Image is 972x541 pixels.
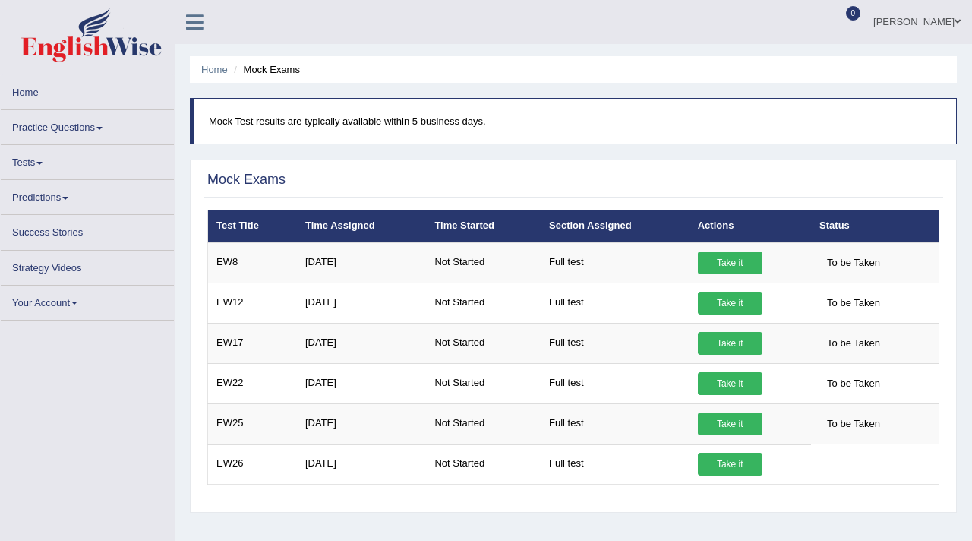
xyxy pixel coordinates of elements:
[297,210,426,242] th: Time Assigned
[698,292,762,315] a: Take it
[819,292,888,315] span: To be Taken
[819,332,888,355] span: To be Taken
[209,114,941,128] p: Mock Test results are typically available within 5 business days.
[426,323,541,363] td: Not Started
[426,242,541,283] td: Not Started
[846,6,861,21] span: 0
[426,283,541,323] td: Not Started
[297,242,426,283] td: [DATE]
[297,323,426,363] td: [DATE]
[208,323,297,363] td: EW17
[208,210,297,242] th: Test Title
[541,403,690,444] td: Full test
[819,413,888,435] span: To be Taken
[208,242,297,283] td: EW8
[297,444,426,484] td: [DATE]
[230,62,300,77] li: Mock Exams
[1,251,174,280] a: Strategy Videos
[541,283,690,323] td: Full test
[201,64,228,75] a: Home
[698,332,762,355] a: Take it
[541,242,690,283] td: Full test
[426,444,541,484] td: Not Started
[819,252,888,274] span: To be Taken
[541,323,690,363] td: Full test
[811,210,939,242] th: Status
[1,145,174,175] a: Tests
[208,444,297,484] td: EW26
[1,180,174,210] a: Predictions
[297,403,426,444] td: [DATE]
[1,110,174,140] a: Practice Questions
[1,75,174,105] a: Home
[297,363,426,403] td: [DATE]
[426,363,541,403] td: Not Started
[208,363,297,403] td: EW22
[426,210,541,242] th: Time Started
[541,363,690,403] td: Full test
[208,283,297,323] td: EW12
[1,286,174,315] a: Your Account
[819,372,888,395] span: To be Taken
[1,215,174,245] a: Success Stories
[426,403,541,444] td: Not Started
[698,252,762,274] a: Take it
[207,172,286,188] h2: Mock Exams
[541,210,690,242] th: Section Assigned
[541,444,690,484] td: Full test
[208,403,297,444] td: EW25
[698,413,762,435] a: Take it
[297,283,426,323] td: [DATE]
[690,210,811,242] th: Actions
[698,453,762,476] a: Take it
[698,372,762,395] a: Take it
